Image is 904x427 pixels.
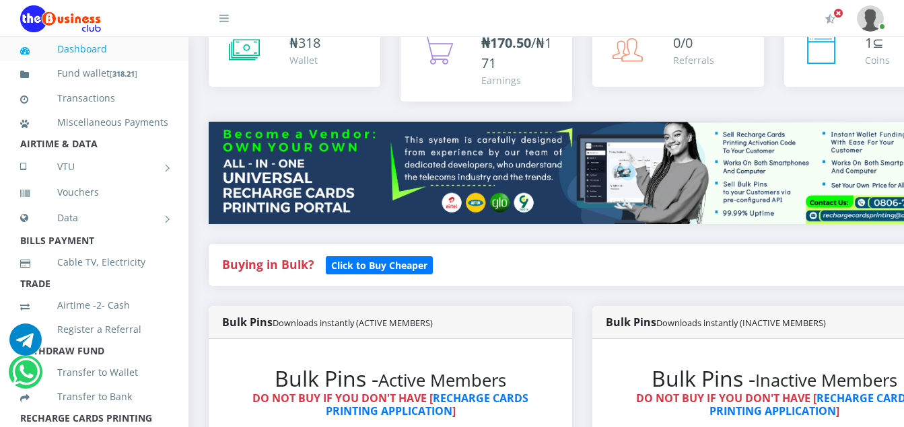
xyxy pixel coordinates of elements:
i: Activate Your Membership [825,13,835,24]
div: ⊆ [865,33,890,53]
a: Chat for support [9,334,42,356]
small: Downloads instantly (INACTIVE MEMBERS) [656,317,826,329]
a: Data [20,201,168,235]
span: Activate Your Membership [833,8,843,18]
div: Earnings [481,73,559,87]
div: ₦ [289,33,320,53]
a: ₦170.50/₦171 Earnings [401,20,572,102]
a: ₦318 Wallet [209,20,380,87]
strong: Buying in Bulk? [222,256,314,272]
b: ₦170.50 [481,34,531,52]
a: VTU [20,150,168,184]
h2: Bulk Pins - [236,366,545,391]
small: Inactive Members [755,368,897,392]
a: Transfer to Wallet [20,357,168,388]
span: 1 [865,34,872,52]
b: Click to Buy Cheaper [331,259,427,272]
a: Register a Referral [20,314,168,345]
a: Airtime -2- Cash [20,290,168,321]
small: [ ] [110,69,137,79]
a: Transfer to Bank [20,381,168,412]
a: Vouchers [20,177,168,208]
img: Logo [20,5,101,32]
small: Downloads instantly (ACTIVE MEMBERS) [273,317,433,329]
a: Fund wallet[318.21] [20,58,168,89]
strong: DO NOT BUY IF YOU DON'T HAVE [ ] [252,391,528,418]
span: 0/0 [673,34,693,52]
small: Active Members [378,368,506,392]
strong: Bulk Pins [606,315,826,329]
a: Chat for support [12,366,40,388]
strong: Bulk Pins [222,315,433,329]
a: Dashboard [20,34,168,65]
a: 0/0 Referrals [592,20,764,87]
div: Referrals [673,53,714,67]
a: Click to Buy Cheaper [326,256,433,272]
div: Coins [865,53,890,67]
div: Wallet [289,53,320,67]
img: User [857,5,884,32]
b: 318.21 [112,69,135,79]
span: 318 [298,34,320,52]
a: RECHARGE CARDS PRINTING APPLICATION [326,391,529,418]
a: Cable TV, Electricity [20,247,168,278]
a: Miscellaneous Payments [20,107,168,138]
a: Transactions [20,83,168,114]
